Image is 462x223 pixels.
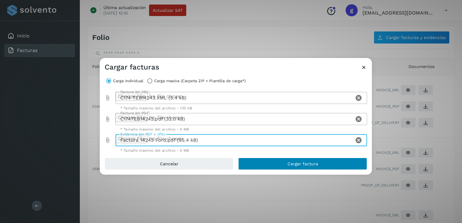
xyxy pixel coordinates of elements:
[105,137,111,143] i: Evidencia (en PDF o JPG) prepended action
[105,95,111,101] i: Factura (en XML) prepended action
[288,162,318,166] span: Cargar factura
[120,128,363,131] div: * Tamaño máximo del archivo - 5 MB
[115,134,354,146] div: Factura 14243 Ford.pdf (95.4 kB)
[115,113,354,125] div: C174TEB14243.pdf (33.0 kB)
[355,137,362,144] i: Clear Evidencia (en PDF o JPG)
[105,116,111,122] i: Factura (en PDF) prepended action
[120,106,363,110] div: * Tamaño máximo del archivo - 100 KB
[113,77,143,85] label: Carga individual
[355,94,362,102] i: Clear Factura (en XML)
[160,162,178,166] span: Cancelar
[154,77,246,85] label: Carga masiva (Carpeta ZIP + Plantilla de carga*)
[115,92,354,104] div: C174 TEB14243.XML (5.4 kB)
[238,158,367,170] button: Cargar factura
[105,158,233,170] button: Cancelar
[120,149,363,152] div: * Tamaño máximo del archivo - 5 MB
[355,115,362,123] i: Clear Factura (en PDF)
[105,63,159,72] h3: Cargar facturas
